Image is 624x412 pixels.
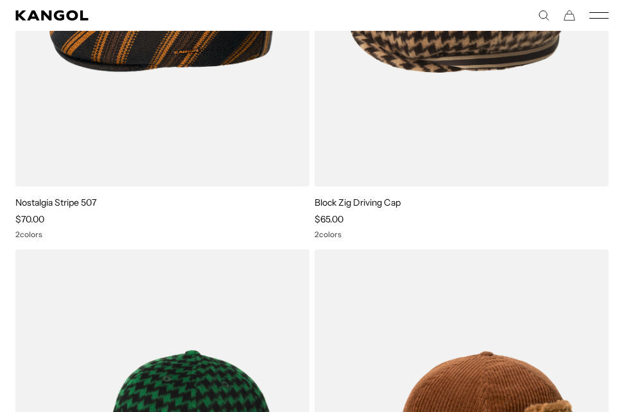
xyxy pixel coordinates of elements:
[538,10,550,21] summary: Search here
[589,10,609,21] button: Mobile Menu
[15,197,96,208] a: Nostalgia Stripe 507
[15,10,312,21] a: Kangol
[315,197,401,208] a: Block Zig Driving Cap
[315,213,343,225] span: $65.00
[315,230,609,239] div: 2 colors
[564,10,575,21] button: Cart
[15,213,44,225] span: $70.00
[15,230,309,239] div: 2 colors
